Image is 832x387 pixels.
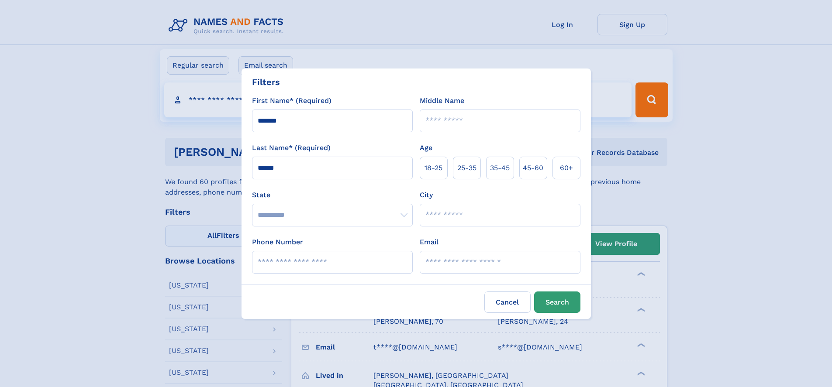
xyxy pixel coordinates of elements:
[523,163,543,173] span: 45‑60
[252,190,413,200] label: State
[420,96,464,106] label: Middle Name
[490,163,510,173] span: 35‑45
[252,143,331,153] label: Last Name* (Required)
[252,75,280,89] div: Filters
[457,163,476,173] span: 25‑35
[420,190,433,200] label: City
[425,163,442,173] span: 18‑25
[560,163,573,173] span: 60+
[420,237,438,247] label: Email
[420,143,432,153] label: Age
[252,96,331,106] label: First Name* (Required)
[252,237,303,247] label: Phone Number
[534,291,580,313] button: Search
[484,291,531,313] label: Cancel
